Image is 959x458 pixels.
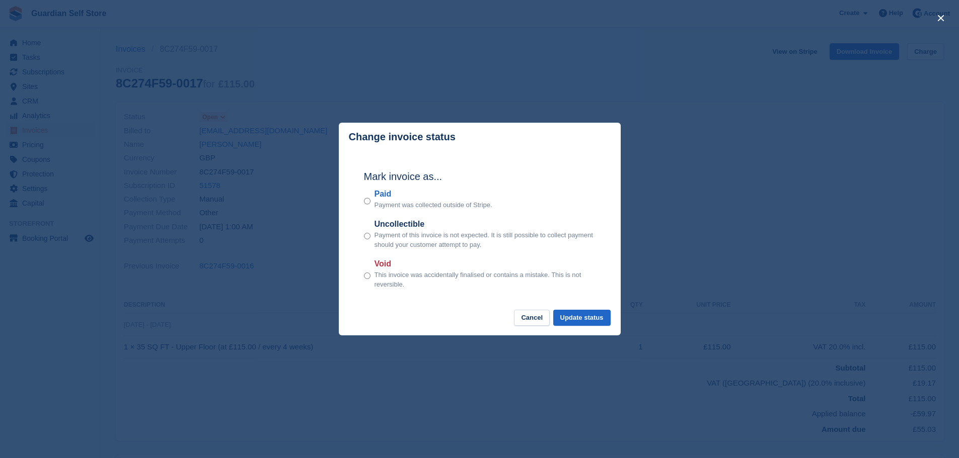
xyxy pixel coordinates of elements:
button: Cancel [514,310,550,326]
label: Void [375,258,596,270]
p: Payment was collected outside of Stripe. [375,200,492,210]
p: This invoice was accidentally finalised or contains a mistake. This is not reversible. [375,270,596,290]
p: Payment of this invoice is not expected. It is still possible to collect payment should your cust... [375,230,596,250]
button: Update status [553,310,611,326]
h2: Mark invoice as... [364,169,596,184]
label: Uncollectible [375,218,596,230]
button: close [933,10,949,26]
p: Change invoice status [349,131,456,143]
label: Paid [375,188,492,200]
